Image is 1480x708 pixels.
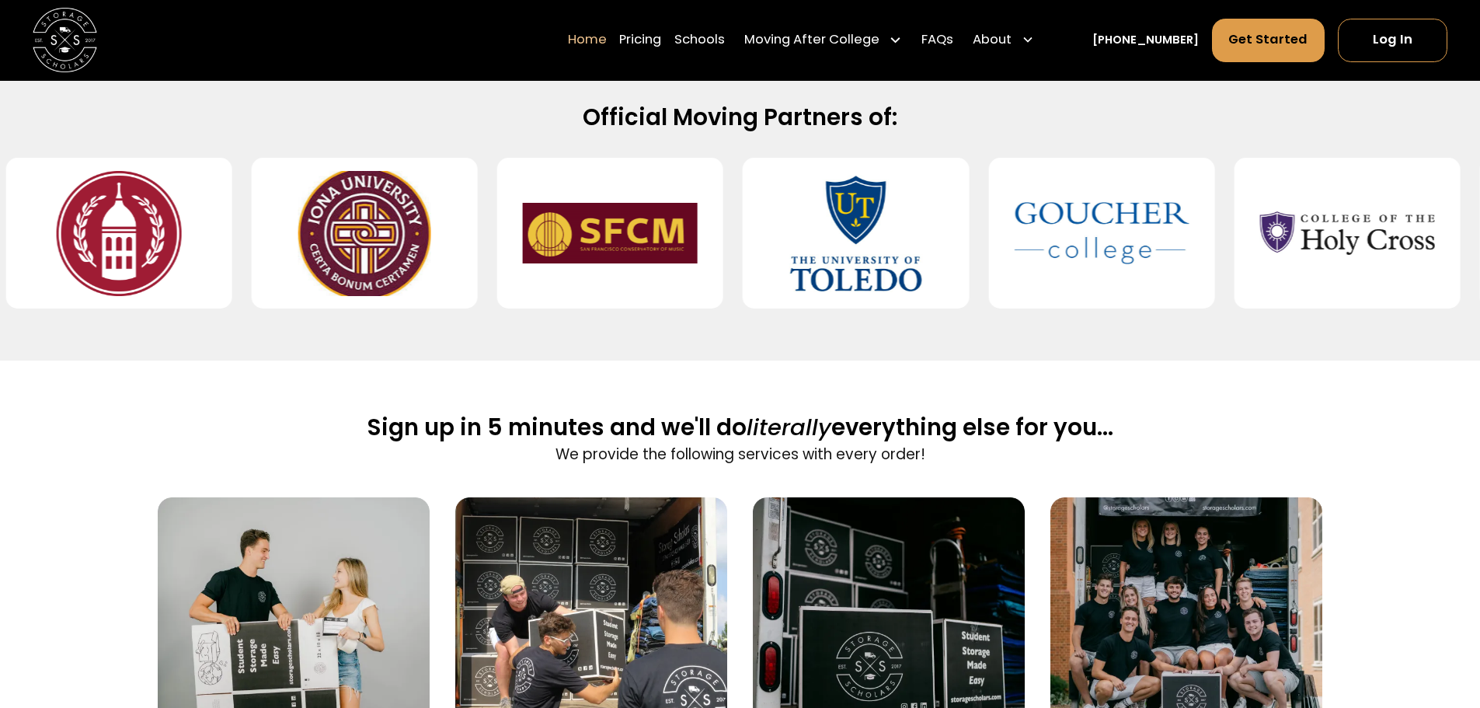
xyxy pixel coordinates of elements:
div: Moving After College [744,31,879,51]
img: College of the Holy Cross [1260,171,1435,296]
a: Get Started [1212,19,1325,62]
img: Goucher College [1014,171,1189,296]
img: Storage Scholars main logo [33,8,97,72]
img: Iona University [277,171,452,296]
span: literally [747,411,831,443]
a: Log In [1338,19,1447,62]
a: Home [568,18,607,63]
a: Pricing [619,18,661,63]
a: [PHONE_NUMBER] [1092,32,1199,49]
img: San Francisco Conservatory of Music [523,171,698,296]
img: Southern Virginia University [31,171,206,296]
h2: Sign up in 5 minutes and we'll do everything else for you... [367,413,1113,442]
div: About [973,31,1012,51]
img: University of Toledo [768,171,943,296]
h2: Official Moving Partners of: [223,103,1258,132]
div: About [966,18,1041,63]
a: FAQs [921,18,953,63]
div: Moving After College [738,18,909,63]
a: Schools [674,18,725,63]
p: We provide the following services with every order! [367,443,1113,465]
